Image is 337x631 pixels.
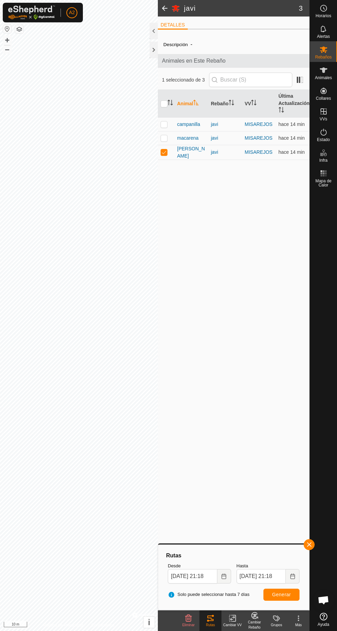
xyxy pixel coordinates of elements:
span: Eliminar [182,623,195,627]
div: Más [287,622,309,628]
span: 3 [299,3,303,13]
label: Hasta [237,563,300,569]
label: Desde [168,563,231,569]
a: MISAREJOS [245,121,273,127]
div: Cambiar VV [221,622,243,628]
span: Alertas [317,34,330,39]
span: 17 sept 2025, 21:03 [279,149,305,155]
p-sorticon: Activar para ordenar [193,101,199,106]
span: macarena [177,135,198,142]
a: Política de Privacidad [43,622,83,628]
button: + [3,36,11,44]
button: Restablecer Mapa [3,25,11,33]
span: VVs [319,117,327,121]
div: javi [211,149,239,156]
div: Chat abierto [313,590,334,610]
span: 1 seleccionado de 3 [162,76,209,84]
span: Generar [272,592,291,597]
button: – [3,45,11,53]
span: Rebaños [315,55,331,59]
div: Grupos [265,622,287,628]
th: Animal [174,90,208,118]
div: javi [211,135,239,142]
div: javi [211,121,239,128]
span: 17 sept 2025, 21:03 [279,135,305,141]
a: MISAREJOS [245,149,273,155]
p-sorticon: Activar para ordenar [279,108,284,114]
span: Animales [315,76,332,80]
input: Buscar (S) [209,73,292,87]
div: Rutas [199,622,221,628]
th: Rebaño [208,90,242,118]
div: Rutas [165,552,302,560]
span: Animales en Este Rebaño [162,57,305,65]
a: Ayuda [310,610,337,629]
p-sorticon: Activar para ordenar [251,101,257,106]
span: i [148,618,150,627]
span: Horarios [316,14,331,18]
a: Contáctenos [91,622,115,628]
th: Última Actualización [276,90,309,118]
a: MISAREJOS [245,135,273,141]
span: Mapa de Calor [312,179,335,187]
button: Generar [263,589,300,601]
span: 17 sept 2025, 21:04 [279,121,305,127]
th: VV [242,90,276,118]
p-sorticon: Activar para ordenar [167,101,173,106]
span: Ayuda [318,622,329,627]
button: i [143,617,155,628]
span: A2 [69,9,75,16]
span: Estado [317,138,330,142]
h2: javi [184,4,299,12]
p-sorticon: Activar para ordenar [229,101,234,106]
button: Choose Date [217,569,231,584]
span: - [188,39,195,50]
label: Descripción [163,42,188,47]
span: Solo puede seleccionar hasta 7 días [168,591,250,598]
span: [PERSON_NAME] [177,145,205,160]
span: Infra [319,158,327,162]
span: campanilla [177,121,200,128]
div: Cambiar Rebaño [243,620,265,630]
span: Collares [316,96,331,100]
button: Choose Date [286,569,300,584]
img: Logo Gallagher [8,6,55,20]
li: DETALLES [158,21,188,30]
button: Capas del Mapa [15,25,23,33]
